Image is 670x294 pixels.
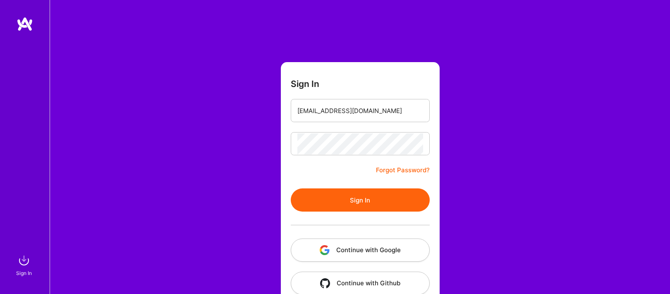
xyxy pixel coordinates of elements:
[291,79,319,89] h3: Sign In
[297,100,423,121] input: Email...
[17,17,33,31] img: logo
[291,188,430,212] button: Sign In
[16,252,32,269] img: sign in
[16,269,32,277] div: Sign In
[376,165,430,175] a: Forgot Password?
[291,239,430,262] button: Continue with Google
[320,278,330,288] img: icon
[17,252,32,277] a: sign inSign In
[320,245,330,255] img: icon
